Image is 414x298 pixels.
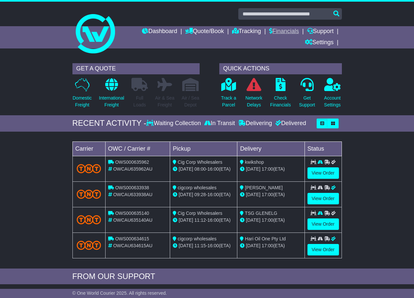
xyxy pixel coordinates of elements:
[207,166,219,172] span: 16:00
[115,185,149,190] span: OWS000633938
[203,120,237,127] div: In Transit
[113,243,152,248] span: OWCAU634615AU
[240,217,302,224] div: (ETA)
[240,242,302,249] div: (ETA)
[221,78,236,112] a: Track aParcel
[142,26,177,37] a: Dashboard
[307,193,339,204] a: View Order
[173,217,234,224] div: - (ETA)
[173,191,234,198] div: - (ETA)
[72,290,167,296] span: © One World Courier 2025. All rights reserved.
[72,63,200,74] div: GET A QUOTE
[72,119,147,128] div: RECENT ACTIVITY -
[269,26,299,37] a: Financials
[207,192,219,197] span: 16:00
[73,95,92,108] p: Domestic Freight
[173,166,234,173] div: - (ETA)
[113,192,152,197] span: OWCAU633938AU
[194,192,206,197] span: 09:28
[262,166,273,172] span: 17:00
[178,185,216,190] span: cigcorp wholesales
[178,236,216,241] span: cigcorp wholesales
[77,241,101,250] img: TNT_Domestic.png
[307,26,334,37] a: Support
[178,159,222,165] span: Cig Corp Wholesalers
[240,166,302,173] div: (ETA)
[194,166,206,172] span: 08:00
[179,166,193,172] span: [DATE]
[115,211,149,216] span: OWS000635140
[245,236,286,241] span: Hari Oil One Pty Ltd
[246,95,262,108] p: Network Delays
[307,218,339,230] a: View Order
[305,37,334,48] a: Settings
[155,95,174,108] p: Air & Sea Freight
[207,243,219,248] span: 16:00
[182,95,199,108] p: Air / Sea Depot
[262,217,273,223] span: 17:00
[324,95,341,108] p: Account Settings
[237,120,274,127] div: Delivering
[99,95,124,108] p: International Freight
[221,95,236,108] p: Track a Parcel
[270,95,291,108] p: Check Financials
[299,95,315,108] p: Get Support
[245,78,263,112] a: NetworkDelays
[262,243,273,248] span: 17:00
[194,217,206,223] span: 11:12
[324,78,341,112] a: AccountSettings
[173,242,234,249] div: - (ETA)
[170,141,237,156] td: Pickup
[307,167,339,179] a: View Order
[232,26,261,37] a: Tracking
[246,192,260,197] span: [DATE]
[237,141,305,156] td: Delivery
[99,78,125,112] a: InternationalFreight
[246,243,260,248] span: [DATE]
[72,141,105,156] td: Carrier
[178,211,222,216] span: Cig Corp Wholesalers
[299,78,315,112] a: GetSupport
[219,63,342,74] div: QUICK ACTIONS
[105,141,170,156] td: OWC / Carrier #
[240,191,302,198] div: (ETA)
[270,78,291,112] a: CheckFinancials
[194,243,206,248] span: 11:15
[72,78,92,112] a: DomesticFreight
[307,244,339,255] a: View Order
[245,159,264,165] span: kwikshop
[72,272,342,281] div: FROM OUR SUPPORT
[115,236,149,241] span: OWS000634615
[179,192,193,197] span: [DATE]
[131,95,148,108] p: Full Loads
[185,26,224,37] a: Quote/Book
[113,166,152,172] span: OWCAU635962AU
[77,215,101,224] img: TNT_Domestic.png
[146,120,202,127] div: Waiting Collection
[77,164,101,173] img: TNT_Domestic.png
[305,141,342,156] td: Status
[77,190,101,198] img: TNT_Domestic.png
[262,192,273,197] span: 17:00
[245,185,283,190] span: [PERSON_NAME]
[245,211,277,216] span: TSG GLENELG
[246,166,260,172] span: [DATE]
[179,217,193,223] span: [DATE]
[179,243,193,248] span: [DATE]
[115,159,149,165] span: OWS000635962
[207,217,219,223] span: 16:00
[274,120,306,127] div: Delivered
[246,217,260,223] span: [DATE]
[113,217,152,223] span: OWCAU635140AU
